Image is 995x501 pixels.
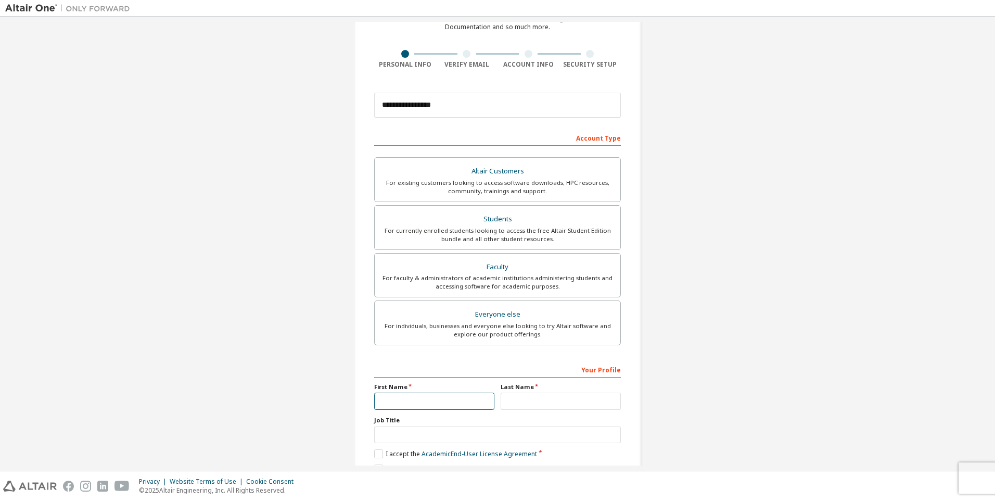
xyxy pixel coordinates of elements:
div: For currently enrolled students looking to access the free Altair Student Edition bundle and all ... [381,227,614,243]
img: instagram.svg [80,481,91,492]
img: facebook.svg [63,481,74,492]
div: Personal Info [374,60,436,69]
p: © 2025 Altair Engineering, Inc. All Rights Reserved. [139,486,300,495]
div: For existing customers looking to access software downloads, HPC resources, community, trainings ... [381,179,614,195]
div: Account Type [374,129,621,146]
div: Cookie Consent [246,478,300,486]
img: linkedin.svg [97,481,108,492]
label: I accept the [374,449,537,458]
label: I would like to receive marketing emails from Altair [374,465,536,473]
a: Academic End-User License Agreement [422,449,537,458]
label: First Name [374,383,494,391]
img: Altair One [5,3,135,14]
div: For faculty & administrators of academic institutions administering students and accessing softwa... [381,274,614,291]
img: altair_logo.svg [3,481,57,492]
div: For Free Trials, Licenses, Downloads, Learning & Documentation and so much more. [425,15,570,31]
div: Faculty [381,260,614,274]
div: Privacy [139,478,170,486]
div: Students [381,212,614,227]
label: Job Title [374,416,621,424]
div: Everyone else [381,307,614,322]
div: Your Profile [374,361,621,378]
div: Account Info [497,60,559,69]
div: Website Terms of Use [170,478,246,486]
label: Last Name [501,383,621,391]
div: For individuals, businesses and everyone else looking to try Altair software and explore our prod... [381,322,614,339]
div: Security Setup [559,60,621,69]
div: Verify Email [436,60,498,69]
div: Altair Customers [381,164,614,179]
img: youtube.svg [114,481,130,492]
